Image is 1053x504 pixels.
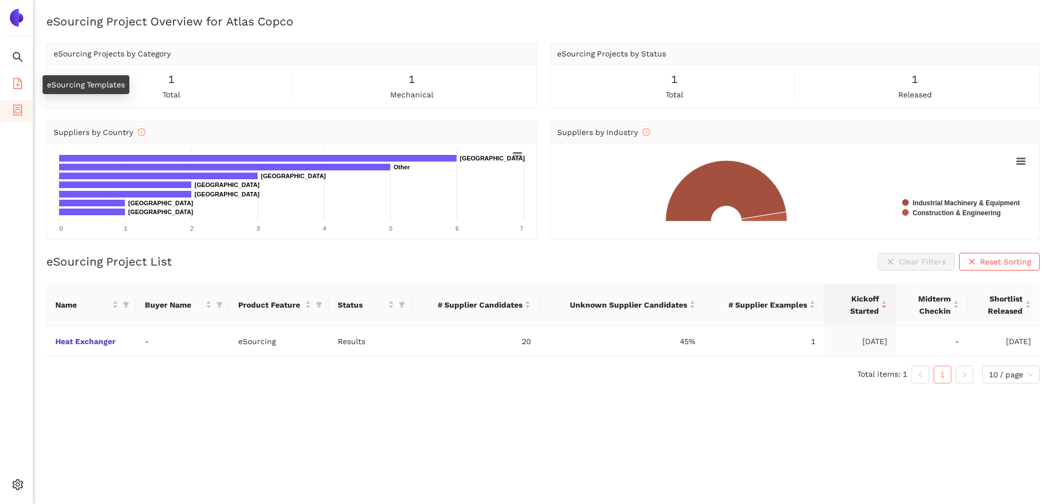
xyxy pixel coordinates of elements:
[389,225,392,232] text: 5
[980,256,1031,268] span: Reset Sorting
[956,366,973,383] li: Next Page
[316,302,322,308] span: filter
[338,299,386,311] span: Status
[12,475,23,497] span: setting
[396,297,407,313] span: filter
[557,128,650,137] span: Suppliers by Industry
[911,366,929,383] button: left
[138,128,145,136] span: info-circle
[961,371,968,378] span: right
[968,284,1040,326] th: this column's title is Shortlist Released,this column is sortable
[713,299,807,311] span: # Supplier Examples
[934,366,951,383] a: 1
[43,75,129,94] div: eSourcing Templates
[136,326,229,357] td: -
[12,48,23,70] span: search
[642,128,650,136] span: info-circle
[857,366,907,383] li: Total items: 1
[989,366,1033,383] span: 10 / page
[878,253,955,271] button: closeClear Filters
[704,326,824,357] td: 1
[12,101,23,123] span: container
[905,293,951,317] span: Midterm Checkin
[896,284,968,326] th: this column's title is Midterm Checkin,this column is sortable
[455,225,459,232] text: 6
[956,366,973,383] button: right
[128,200,193,206] text: [GEOGRAPHIC_DATA]
[421,299,522,311] span: # Supplier Candidates
[394,164,410,170] text: Other
[399,302,405,308] span: filter
[671,71,678,88] span: 1
[824,326,896,357] td: [DATE]
[163,89,180,101] span: total
[329,284,412,326] th: this column's title is Status,this column is sortable
[704,284,824,326] th: this column's title is # Supplier Examples,this column is sortable
[412,326,539,357] td: 20
[168,71,175,88] span: 1
[917,371,924,378] span: left
[46,253,172,269] h2: eSourcing Project List
[261,173,326,179] text: [GEOGRAPHIC_DATA]
[229,284,329,326] th: this column's title is Product Feature,this column is sortable
[190,225,193,232] text: 2
[539,284,704,326] th: this column's title is Unknown Supplier Candidates,this column is sortable
[898,89,932,101] span: released
[968,326,1040,357] td: [DATE]
[977,293,1023,317] span: Shortlist Released
[323,225,326,232] text: 4
[8,9,25,27] img: Logo
[520,225,523,232] text: 7
[539,326,704,357] td: 45%
[256,225,260,232] text: 3
[46,13,1040,29] h2: eSourcing Project Overview for Atlas Copco
[911,71,918,88] span: 1
[54,128,145,137] span: Suppliers by Country
[123,302,129,308] span: filter
[913,209,1000,217] text: Construction & Engineering
[390,89,433,101] span: mechanical
[128,209,193,215] text: [GEOGRAPHIC_DATA]
[968,258,976,267] span: close
[195,181,260,188] text: [GEOGRAPHIC_DATA]
[214,297,225,313] span: filter
[408,71,415,88] span: 1
[59,225,62,232] text: 0
[557,49,666,58] span: eSourcing Projects by Status
[412,284,539,326] th: this column's title is # Supplier Candidates,this column is sortable
[238,299,303,311] span: Product Feature
[46,284,136,326] th: this column's title is Name,this column is sortable
[896,326,968,357] td: -
[55,299,110,311] span: Name
[329,326,412,357] td: Results
[54,49,171,58] span: eSourcing Projects by Category
[666,89,683,101] span: total
[12,74,23,96] span: file-add
[313,297,324,313] span: filter
[982,366,1040,383] div: Page Size
[136,284,229,326] th: this column's title is Buyer Name,this column is sortable
[229,326,329,357] td: eSourcing
[195,191,260,198] text: [GEOGRAPHIC_DATA]
[124,225,127,232] text: 1
[145,299,203,311] span: Buyer Name
[460,155,525,162] text: [GEOGRAPHIC_DATA]
[911,366,929,383] li: Previous Page
[548,299,687,311] span: Unknown Supplier Candidates
[216,302,223,308] span: filter
[959,253,1040,271] button: closeReset Sorting
[913,199,1020,207] text: Industrial Machinery & Equipment
[833,293,879,317] span: Kickoff Started
[121,297,132,313] span: filter
[934,366,951,383] li: 1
